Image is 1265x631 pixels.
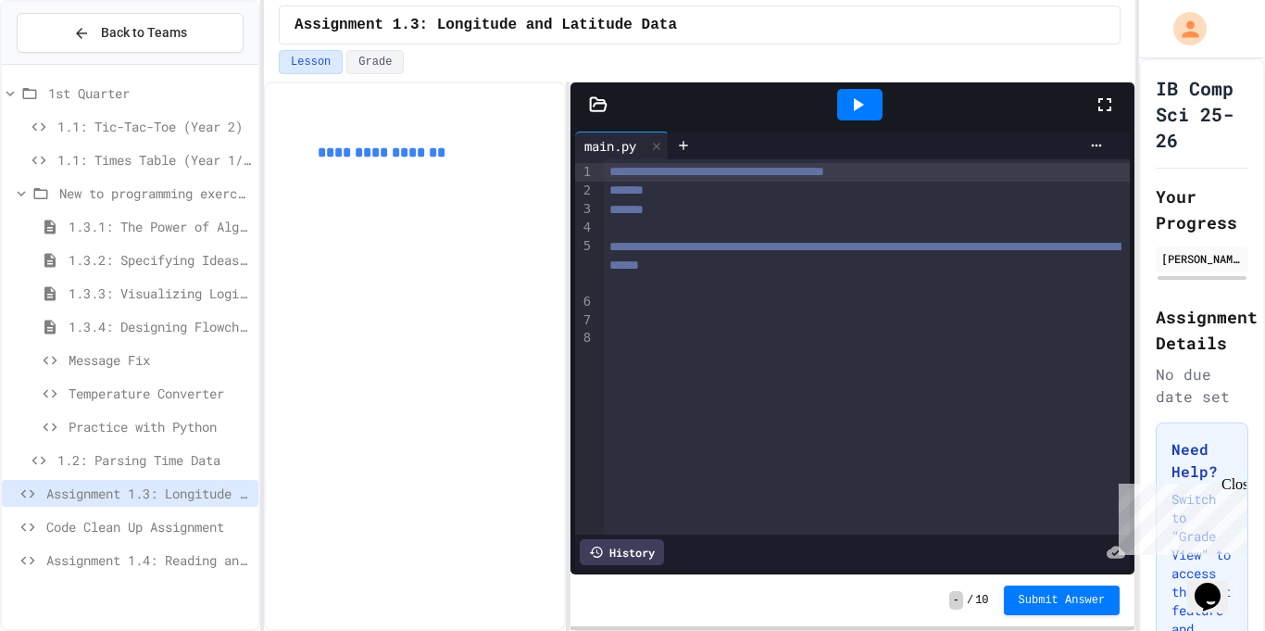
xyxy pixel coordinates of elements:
[949,591,963,610] span: -
[1156,183,1248,235] h2: Your Progress
[279,50,343,74] button: Lesson
[575,329,594,347] div: 8
[1156,75,1248,153] h1: IB Comp Sci 25-26
[1187,557,1246,612] iframe: chat widget
[48,83,251,103] span: 1st Quarter
[575,237,594,293] div: 5
[69,384,251,403] span: Temperature Converter
[46,484,251,503] span: Assignment 1.3: Longitude and Latitude Data
[346,50,404,74] button: Grade
[57,150,251,170] span: 1.1: Times Table (Year 1/SL)
[1019,593,1106,608] span: Submit Answer
[1004,586,1121,615] button: Submit Answer
[575,163,594,182] div: 1
[575,293,594,311] div: 6
[575,219,594,237] div: 4
[1111,476,1246,555] iframe: chat widget
[1156,363,1248,408] div: No due date set
[69,250,251,270] span: 1.3.2: Specifying Ideas with Pseudocode
[975,593,988,608] span: 10
[575,132,669,159] div: main.py
[101,23,187,43] span: Back to Teams
[57,117,251,136] span: 1.1: Tic-Tac-Toe (Year 2)
[17,13,244,53] button: Back to Teams
[1171,438,1233,483] h3: Need Help?
[69,317,251,336] span: 1.3.4: Designing Flowcharts
[1154,7,1211,50] div: My Account
[575,200,594,219] div: 3
[967,593,973,608] span: /
[69,284,251,303] span: 1.3.3: Visualizing Logic with Flowcharts
[580,539,664,565] div: History
[57,450,251,470] span: 1.2: Parsing Time Data
[59,183,251,203] span: New to programming exercises
[46,550,251,570] span: Assignment 1.4: Reading and Parsing Data
[69,417,251,436] span: Practice with Python
[1156,304,1248,356] h2: Assignment Details
[7,7,128,118] div: Chat with us now!Close
[46,517,251,536] span: Code Clean Up Assignment
[575,136,645,156] div: main.py
[69,217,251,236] span: 1.3.1: The Power of Algorithms
[575,182,594,200] div: 2
[69,350,251,370] span: Message Fix
[294,14,677,36] span: Assignment 1.3: Longitude and Latitude Data
[1161,250,1243,267] div: [PERSON_NAME]
[575,311,594,330] div: 7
